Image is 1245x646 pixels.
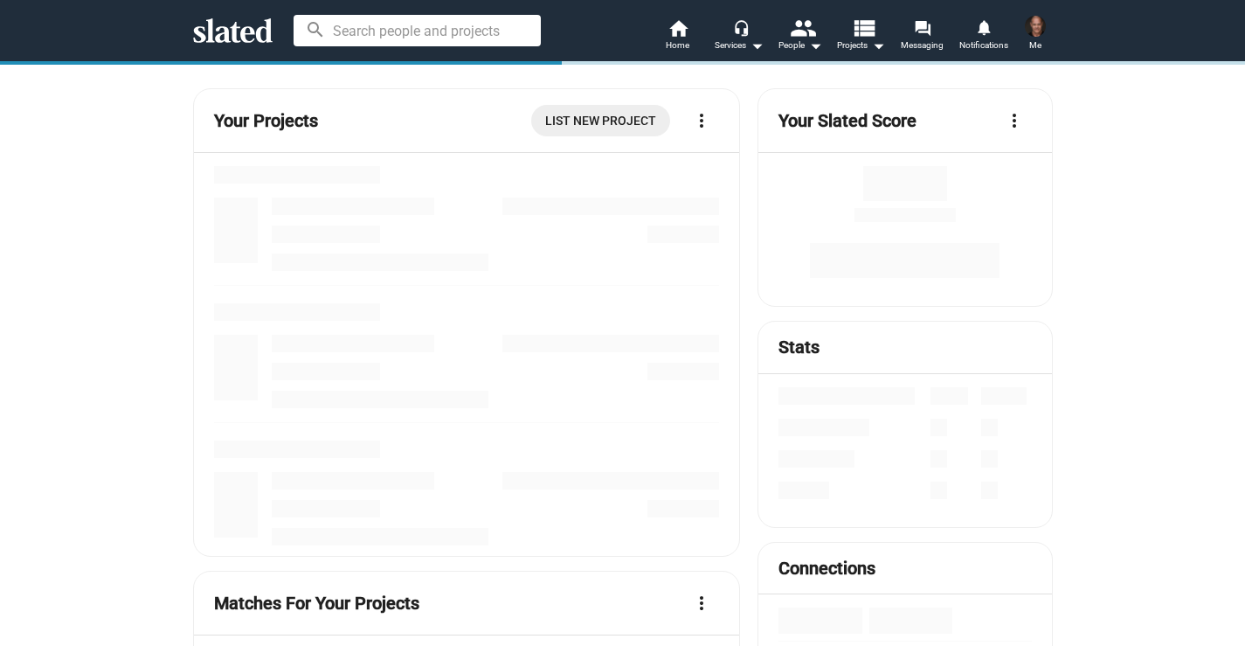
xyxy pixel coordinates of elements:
mat-icon: arrow_drop_down [805,35,826,56]
div: Services [715,35,764,56]
span: Messaging [901,35,944,56]
a: Home [647,17,709,56]
mat-card-title: Your Slated Score [778,109,916,133]
mat-icon: arrow_drop_down [746,35,767,56]
input: Search people and projects [294,15,541,46]
span: Projects [837,35,885,56]
button: Pablo ThomasMe [1014,12,1056,58]
mat-icon: arrow_drop_down [868,35,889,56]
div: People [778,35,822,56]
img: Pablo Thomas [1025,16,1046,37]
mat-card-title: Your Projects [214,109,318,133]
mat-icon: more_vert [691,593,712,614]
span: List New Project [545,105,656,136]
mat-card-title: Matches For Your Projects [214,592,419,615]
span: Notifications [959,35,1008,56]
mat-card-title: Connections [778,557,875,580]
button: Services [709,17,770,56]
mat-icon: more_vert [1004,110,1025,131]
mat-icon: forum [914,19,930,36]
a: Notifications [953,17,1014,56]
span: Me [1029,35,1041,56]
button: Projects [831,17,892,56]
mat-icon: view_list [850,15,875,40]
span: Home [666,35,689,56]
mat-icon: notifications [975,18,992,35]
a: Messaging [892,17,953,56]
mat-icon: home [667,17,688,38]
mat-card-title: Stats [778,336,820,359]
mat-icon: more_vert [691,110,712,131]
mat-icon: headset_mic [733,19,749,35]
a: List New Project [531,105,670,136]
mat-icon: people [789,15,814,40]
button: People [770,17,831,56]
